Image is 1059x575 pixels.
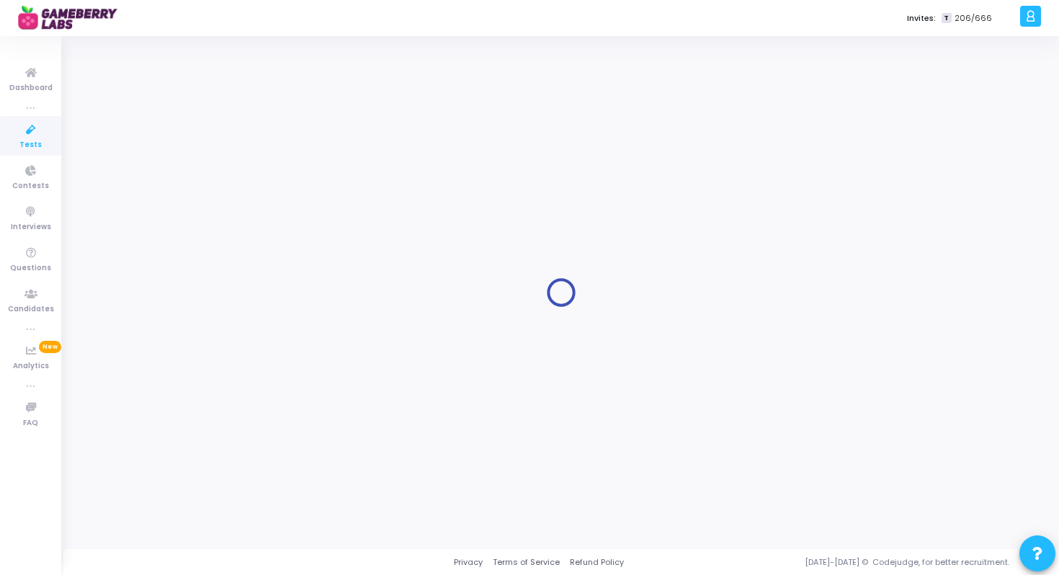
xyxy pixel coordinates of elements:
[570,556,624,569] a: Refund Policy
[9,82,53,94] span: Dashboard
[942,13,951,24] span: T
[11,221,51,233] span: Interviews
[13,360,49,373] span: Analytics
[454,556,483,569] a: Privacy
[8,303,54,316] span: Candidates
[955,12,992,24] span: 206/666
[19,139,42,151] span: Tests
[23,417,38,429] span: FAQ
[907,12,936,24] label: Invites:
[624,556,1041,569] div: [DATE]-[DATE] © Codejudge, for better recruitment.
[18,4,126,32] img: logo
[10,262,51,275] span: Questions
[12,180,49,192] span: Contests
[39,341,61,353] span: New
[493,556,560,569] a: Terms of Service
